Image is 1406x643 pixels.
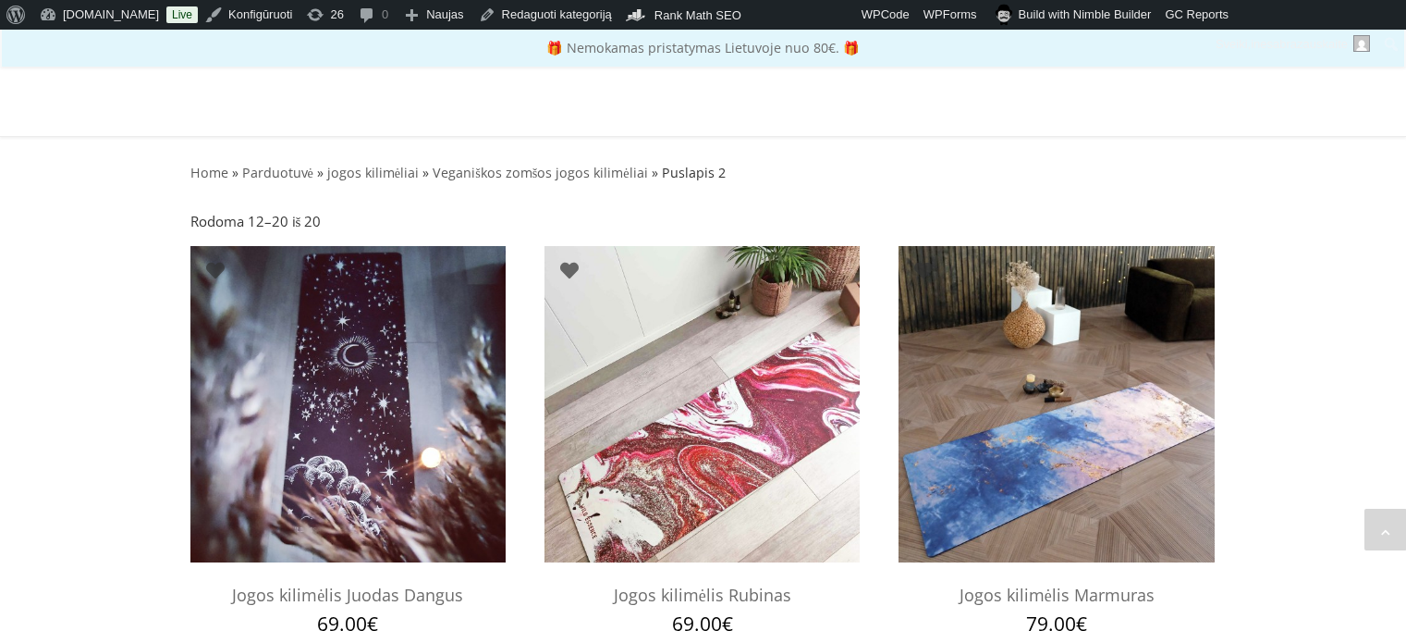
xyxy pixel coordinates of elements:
[758,5,862,27] img: Views over 48 hours. Click for more Jetpack Stats.
[232,164,238,181] span: »
[899,576,1214,614] h2: Jogos kilimėlis Marmuras
[190,576,506,614] h2: Jogos kilimėlis Juodas Dangus
[652,164,658,181] span: »
[544,576,860,614] h2: Jogos kilimėlis Rubinas
[991,2,1017,28] img: Nimble Builder
[190,211,322,232] p: Rodoma 12–20 iš 20
[433,164,647,181] a: Veganiškos zomšos jogos kilimėliai
[544,246,860,635] a: jogos kilimelis rubinasjogos kilimelis brangakmenisJogos kilimėlis Rubinas 69.00€
[190,246,506,635] a: juodas jogos kilimelisJogos kilimėlis Juodas DangusJogos kilimėlis Juodas Dangus 69.00€
[18,42,1388,55] p: 🎁 Nemokamas pristatymas Lietuvoje nuo 80€. 🎁
[899,246,1214,635] a: Jogos kilimėlis MarmurasJogos kilimėlis MarmurasJogos kilimėlis Marmuras 79.00€
[1076,611,1087,637] span: €
[190,164,228,181] a: Home
[317,164,324,181] span: »
[166,6,198,23] a: Live
[1251,37,1348,51] span: inesabrazauskaite
[991,7,1152,21] span: Build with Nimble Builder
[317,611,378,637] bdi: 69.00
[1026,611,1087,637] bdi: 79.00
[672,611,733,637] bdi: 69.00
[367,611,378,637] span: €
[722,611,733,637] span: €
[662,164,726,181] span: Puslapis 2
[1209,30,1377,59] a: Sveiki,
[654,8,741,22] span: Rank Math SEO
[422,164,429,181] span: »
[242,164,313,181] a: Parduotuvė
[327,164,419,181] a: jogos kilimėliai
